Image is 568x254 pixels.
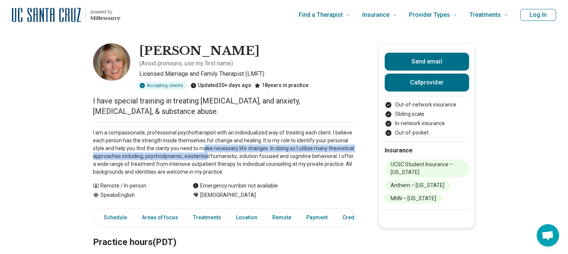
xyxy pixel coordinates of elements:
[193,182,278,190] div: Emergency number not available
[537,224,559,247] a: Open chat
[93,96,354,117] p: I have special training in treating [MEDICAL_DATA], and anxiety, [MEDICAL_DATA], & substance abuse.
[93,218,354,249] h2: Practice hours (PDT)
[95,210,131,225] a: Schedule
[299,10,343,20] span: Find a Therapist
[385,101,469,109] li: Out-of-network insurance
[93,182,178,190] div: Remote / In-person
[385,129,469,137] li: Out-of-pocket
[385,146,469,155] h2: Insurance
[385,53,469,71] button: Send email
[200,191,256,199] span: [DEMOGRAPHIC_DATA]
[12,3,120,27] a: Home page
[385,101,469,137] ul: Payment options
[232,210,262,225] a: Location
[385,110,469,118] li: Sliding scale
[93,129,354,176] p: I am a compassionate, professional psychotherapist with an individualized way of treating each cl...
[254,81,308,90] div: 18 years in practice
[385,180,450,190] li: Anthem – [US_STATE]
[139,69,354,78] p: Licensed Marriage and Family Therapist (LMFT)
[189,210,226,225] a: Treatments
[520,9,556,21] button: Log In
[137,210,183,225] a: Areas of focus
[362,10,389,20] span: Insurance
[385,120,469,127] li: In-network insurance
[385,74,469,92] button: Callprovider
[385,193,442,204] li: MHN – [US_STATE]
[302,210,332,225] a: Payment
[469,10,501,20] span: Treatments
[93,43,130,81] img: Cassia Bloom, Licensed Marriage and Family Therapist (LMFT)
[139,59,233,68] p: ( Avoid pronouns, use my first name )
[190,81,251,90] div: Updated 30+ days ago
[338,210,375,225] a: Credentials
[136,81,187,90] div: Accepting clients
[93,191,178,199] div: Speaks English
[90,9,120,15] p: powered by
[268,210,296,225] a: Remote
[385,159,469,177] li: UCSC Student Insurance – [US_STATE]
[409,10,450,20] span: Provider Types
[139,43,260,59] h1: [PERSON_NAME]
